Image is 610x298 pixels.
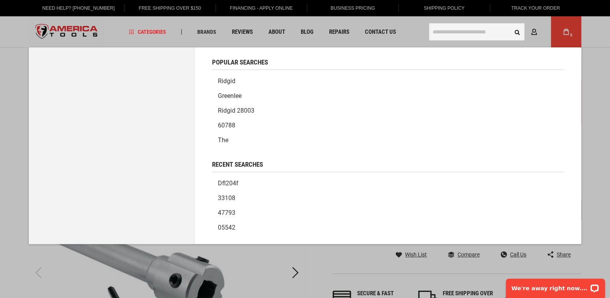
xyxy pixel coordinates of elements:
[501,274,610,298] iframe: LiveChat chat widget
[125,27,170,37] a: Categories
[212,59,268,66] span: Popular Searches
[510,24,524,39] button: Search
[212,161,263,168] span: Recent Searches
[212,118,564,133] a: 60788
[212,220,564,235] a: 05542
[197,29,216,35] span: Brands
[212,103,564,118] a: Ridgid 28003
[129,29,166,35] span: Categories
[212,206,564,220] a: 47793
[212,89,564,103] a: Greenlee
[212,176,564,191] a: dfl204f
[212,133,564,148] a: The
[194,27,220,37] a: Brands
[212,74,564,89] a: Ridgid
[212,191,564,206] a: 33108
